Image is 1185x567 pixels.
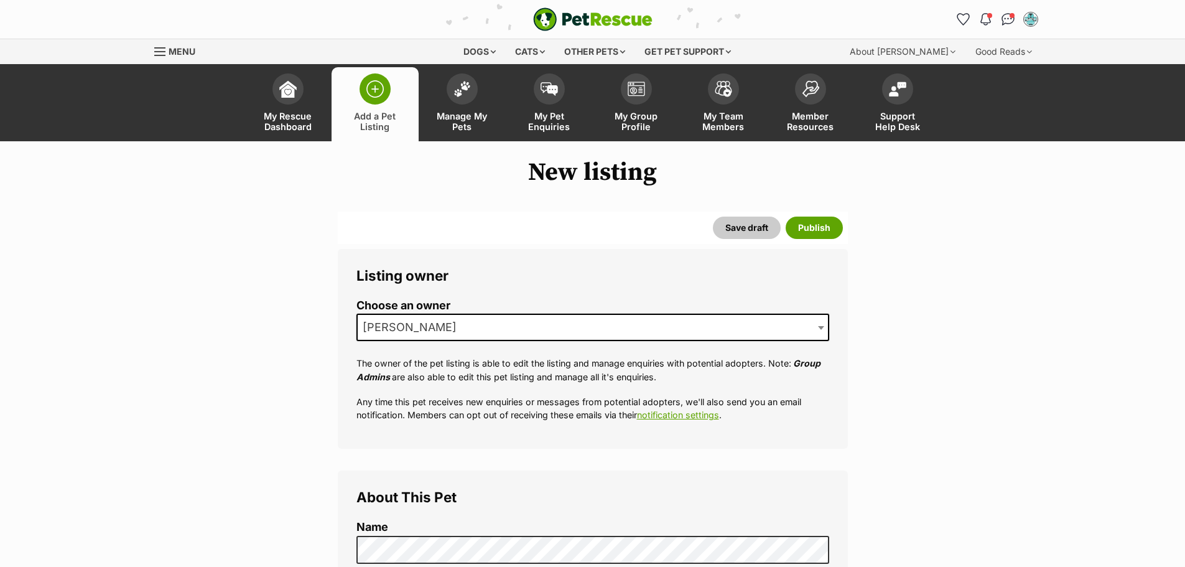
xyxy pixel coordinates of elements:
[854,67,941,141] a: Support Help Desk
[356,299,829,312] label: Choose an owner
[541,82,558,96] img: pet-enquiries-icon-7e3ad2cf08bfb03b45e93fb7055b45f3efa6380592205ae92323e6603595dc1f.svg
[841,39,964,64] div: About [PERSON_NAME]
[715,81,732,97] img: team-members-icon-5396bd8760b3fe7c0b43da4ab00e1e3bb1a5d9ba89233759b79545d2d3fc5d0d.svg
[555,39,634,64] div: Other pets
[358,319,469,336] span: Bobbie Weeks
[870,111,926,132] span: Support Help Desk
[783,111,839,132] span: Member Resources
[356,267,448,284] span: Listing owner
[506,67,593,141] a: My Pet Enquiries
[453,81,471,97] img: manage-my-pets-icon-02211641906a0b7f246fdf0571729dbe1e7629f14944591b6c1af311fb30b64b.svg
[419,67,506,141] a: Manage My Pets
[154,39,204,62] a: Menu
[767,67,854,141] a: Member Resources
[455,39,504,64] div: Dogs
[1001,13,1015,26] img: chat-41dd97257d64d25036548639549fe6c8038ab92f7586957e7f3b1b290dea8141.svg
[332,67,419,141] a: Add a Pet Listing
[260,111,316,132] span: My Rescue Dashboard
[593,67,680,141] a: My Group Profile
[680,67,767,141] a: My Team Members
[356,489,457,505] span: About This Pet
[954,9,1041,29] ul: Account quick links
[967,39,1041,64] div: Good Reads
[1025,13,1037,26] img: Bobbie Weeks profile pic
[506,39,554,64] div: Cats
[279,80,297,98] img: dashboard-icon-eb2f2d2d3e046f16d808141f083e7271f6b2e854fb5c12c21221c1fb7104beca.svg
[356,358,820,382] em: Group Admins
[521,111,577,132] span: My Pet Enquiries
[889,82,906,96] img: help-desk-icon-fdf02630f3aa405de69fd3d07c3f3aa587a6932b1a1747fa1d2bba05be0121f9.svg
[976,9,996,29] button: Notifications
[628,82,645,96] img: group-profile-icon-3fa3cf56718a62981997c0bc7e787c4b2cf8bcc04b72c1350f741eb67cf2f40e.svg
[533,7,653,31] img: logo-e224e6f780fb5917bec1dbf3a21bbac754714ae5b6737aabdf751b685950b380.svg
[954,9,974,29] a: Favourites
[169,46,195,57] span: Menu
[636,39,740,64] div: Get pet support
[356,357,829,383] p: The owner of the pet listing is able to edit the listing and manage enquiries with potential adop...
[356,395,829,422] p: Any time this pet receives new enquiries or messages from potential adopters, we'll also send you...
[608,111,664,132] span: My Group Profile
[347,111,403,132] span: Add a Pet Listing
[434,111,490,132] span: Manage My Pets
[786,217,843,239] button: Publish
[713,217,781,239] button: Save draft
[1021,9,1041,29] button: My account
[802,80,819,97] img: member-resources-icon-8e73f808a243e03378d46382f2149f9095a855e16c252ad45f914b54edf8863c.svg
[356,314,829,341] span: Bobbie Weeks
[244,67,332,141] a: My Rescue Dashboard
[356,521,829,534] label: Name
[637,410,719,420] a: notification settings
[980,13,990,26] img: notifications-46538b983faf8c2785f20acdc204bb7945ddae34d4c08c2a6579f10ce5e182be.svg
[366,80,384,98] img: add-pet-listing-icon-0afa8454b4691262ce3f59096e99ab1cd57d4a30225e0717b998d2c9b9846f56.svg
[998,9,1018,29] a: Conversations
[533,7,653,31] a: PetRescue
[695,111,751,132] span: My Team Members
